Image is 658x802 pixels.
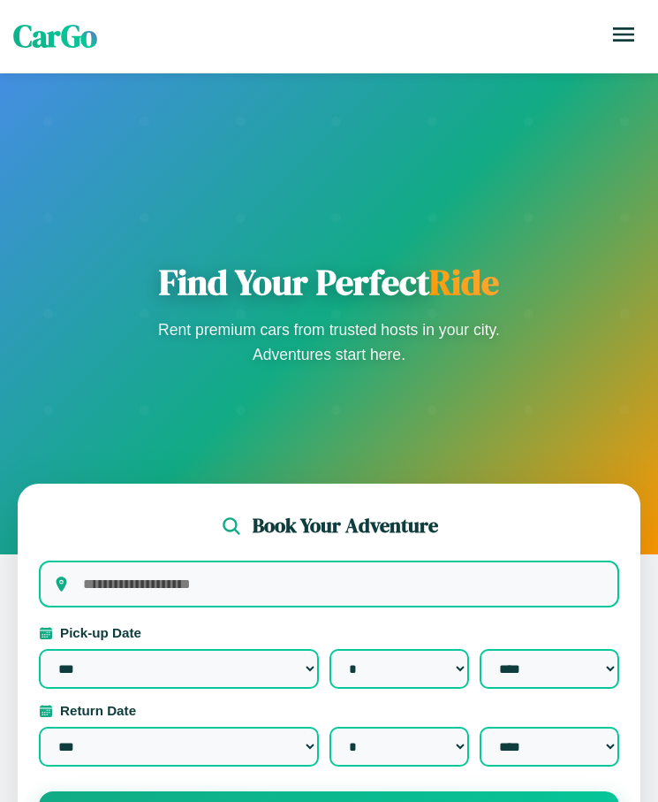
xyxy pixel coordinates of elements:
span: Ride [429,258,499,306]
label: Pick-up Date [39,625,619,640]
span: CarGo [13,15,97,57]
h2: Book Your Adventure [253,512,438,539]
h1: Find Your Perfect [153,261,506,303]
label: Return Date [39,703,619,718]
p: Rent premium cars from trusted hosts in your city. Adventures start here. [153,317,506,367]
